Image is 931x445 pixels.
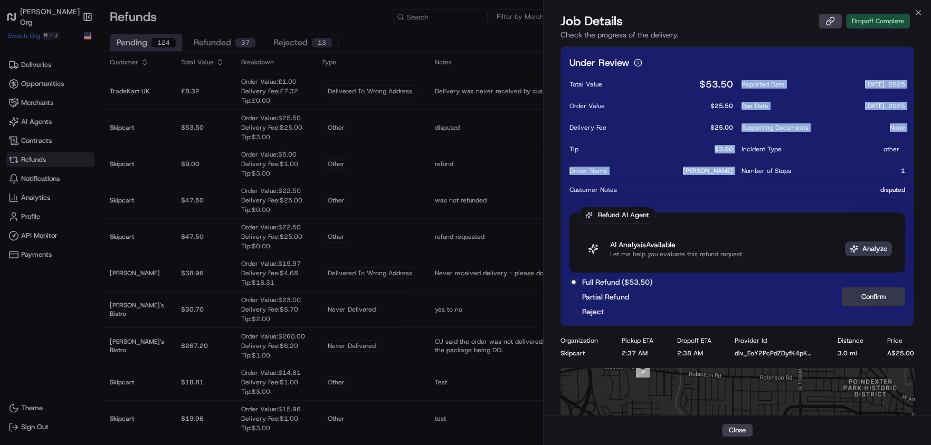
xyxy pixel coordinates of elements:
span: Driver Name [569,167,607,175]
span: Organization [560,336,598,345]
div: other [878,143,905,155]
span: $ 53.50 [699,77,733,92]
span: Job Details [560,13,623,30]
span: 2:38 AM [677,349,711,357]
span: disputed [880,186,905,194]
span: [PERSON_NAME] [683,167,733,175]
span: Customer Notes [569,186,617,194]
div: None [742,118,905,137]
span: Provider Id [735,336,814,345]
span: 2:37 AM [622,349,653,357]
span: Price [887,336,914,345]
span: Total Value [569,80,602,89]
h2: under review [569,55,642,70]
label: Reject [582,306,604,317]
span: Reported Date [742,80,785,89]
span: Dropoff ETA [677,336,711,345]
span: Due Date [742,102,768,110]
label: Partial Refund [582,292,629,302]
p: [DATE]. 2025 [865,80,905,89]
span: Distance [838,336,863,345]
div: 3 [636,364,650,378]
button: Close [722,424,753,437]
button: Analyze [845,241,892,256]
p: Skipcart [560,349,585,357]
span: Analyze [862,244,887,254]
p: Check the progress of the delivery. [560,30,914,40]
span: Pickup ETA [622,336,653,345]
span: Order Value [569,102,605,110]
div: Dropoff Complete [846,14,910,28]
p: 1 [901,167,905,175]
span: Supporting Documents [742,123,809,132]
p: AI Analysis Available [610,239,742,250]
span: A$25.00 [887,349,914,357]
span: $ 25.00 [710,123,733,132]
span: 3.0 mi [838,349,863,357]
span: dlv_EoY2PcPdZDyfK4pKNSsxYP [735,349,814,357]
label: Full Refund ($53.50) [582,277,652,287]
span: Tip [569,145,578,153]
p: [DATE]. 2025 [865,102,905,110]
span: Refund AI Agent [598,210,649,220]
span: $ 3.00 [715,145,733,153]
p: Let me help you evaluate this refund request [610,250,742,258]
span: Incident Type [742,145,782,153]
span: Number of Stops [742,167,791,175]
span: Delivery Fee [569,123,606,132]
span: $ 25.50 [710,102,733,110]
button: Confirm [842,287,905,306]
